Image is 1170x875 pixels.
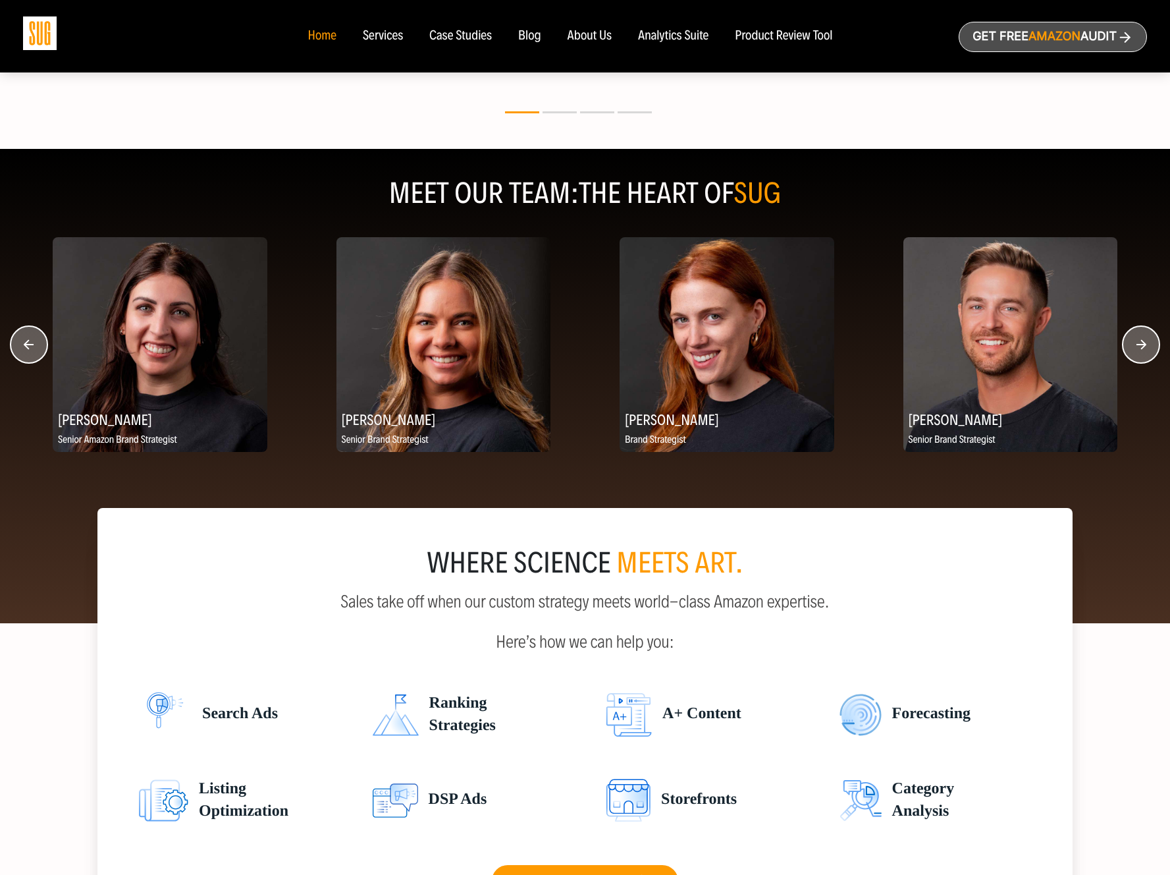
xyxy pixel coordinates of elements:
h2: [PERSON_NAME] [53,407,267,432]
p: Brand Strategist [620,432,834,449]
span: SUG [734,176,782,211]
img: Emily Kozel, Brand Strategist [620,237,834,452]
span: Amazon [1028,30,1080,43]
a: Services [363,29,403,43]
img: Search ads [606,777,651,824]
a: Product Review Tool [735,29,832,43]
span: Listing Optimization [188,777,288,824]
h2: [PERSON_NAME] [336,407,551,432]
img: Search ads [373,692,419,738]
span: DSP Ads [418,777,487,824]
h2: [PERSON_NAME] [620,407,834,432]
a: Get freeAmazonAudit [959,22,1147,52]
img: Scott Ptaszynski, Senior Brand Strategist [903,237,1118,452]
span: meets art. [616,546,743,580]
p: Sales take off when our custom strategy meets world-class Amazon expertise. [129,592,1041,611]
img: Meridith Andrew, Senior Amazon Brand Strategist [53,237,267,452]
img: Search ads [373,777,418,824]
div: where science [129,550,1041,577]
img: Search ads [139,777,188,824]
span: Ranking Strategies [419,692,496,738]
span: A+ Content [652,692,741,738]
img: Search ads [839,777,882,824]
span: Category Analysis [882,777,955,824]
img: Search ads [139,692,192,738]
img: Sug [23,16,57,50]
span: Forecasting [882,692,971,738]
p: Senior Brand Strategist [903,432,1118,449]
p: Senior Amazon Brand Strategist [53,432,267,449]
span: Storefronts [651,777,737,824]
span: Search Ads [192,692,278,738]
a: Home [307,29,336,43]
a: Analytics Suite [638,29,708,43]
h2: [PERSON_NAME] [903,407,1118,432]
img: Search ads [606,692,652,738]
p: Senior Brand Strategist [336,432,551,449]
a: Case Studies [429,29,492,43]
img: Katie Ritterbush, Senior Brand Strategist [336,237,551,452]
p: Here’s how we can help you: [129,622,1041,652]
img: Search ads [839,692,882,738]
a: About Us [568,29,612,43]
a: Blog [518,29,541,43]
